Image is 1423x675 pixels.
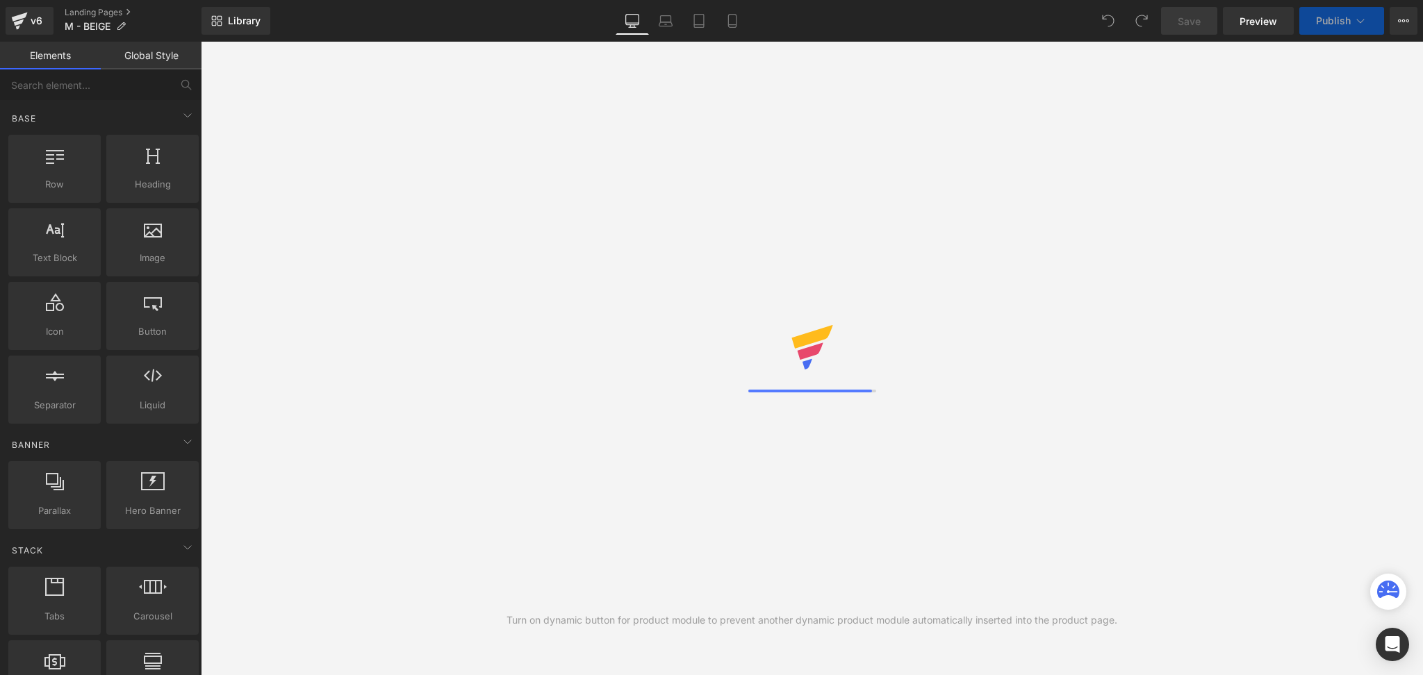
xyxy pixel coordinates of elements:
[1376,628,1409,661] div: Open Intercom Messenger
[13,609,97,624] span: Tabs
[716,7,749,35] a: Mobile
[110,177,195,192] span: Heading
[1223,7,1294,35] a: Preview
[507,612,1117,628] div: Turn on dynamic button for product module to prevent another dynamic product module automatically...
[110,503,195,518] span: Hero Banner
[13,503,97,518] span: Parallax
[110,251,195,265] span: Image
[201,7,270,35] a: New Library
[13,177,97,192] span: Row
[110,398,195,412] span: Liquid
[110,609,195,624] span: Carousel
[1299,7,1384,35] button: Publish
[6,7,54,35] a: v6
[13,324,97,339] span: Icon
[616,7,649,35] a: Desktop
[10,438,51,451] span: Banner
[682,7,716,35] a: Tablet
[13,398,97,412] span: Separator
[1390,7,1417,35] button: More
[101,42,201,69] a: Global Style
[65,7,201,18] a: Landing Pages
[1316,15,1351,26] span: Publish
[10,112,38,125] span: Base
[28,12,45,30] div: v6
[110,324,195,339] span: Button
[1178,14,1201,28] span: Save
[1128,7,1155,35] button: Redo
[1094,7,1122,35] button: Undo
[1240,14,1277,28] span: Preview
[65,21,110,32] span: M - BEIGE
[13,251,97,265] span: Text Block
[228,15,261,27] span: Library
[10,544,44,557] span: Stack
[649,7,682,35] a: Laptop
